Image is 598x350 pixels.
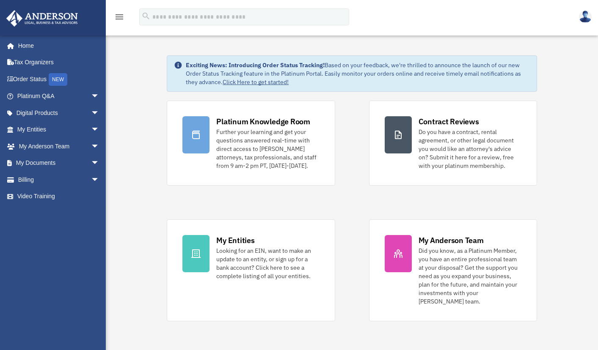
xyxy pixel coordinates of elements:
span: arrow_drop_down [91,121,108,139]
i: search [141,11,151,21]
a: Platinum Q&Aarrow_drop_down [6,88,112,105]
div: Contract Reviews [419,116,479,127]
img: Anderson Advisors Platinum Portal [4,10,80,27]
a: Order StatusNEW [6,71,112,88]
a: Click Here to get started! [223,78,289,86]
i: menu [114,12,124,22]
a: Platinum Knowledge Room Further your learning and get your questions answered real-time with dire... [167,101,335,186]
a: My Anderson Team Did you know, as a Platinum Member, you have an entire professional team at your... [369,219,537,321]
a: Home [6,37,108,54]
div: Did you know, as a Platinum Member, you have an entire professional team at your disposal? Get th... [419,246,521,306]
a: My Anderson Teamarrow_drop_down [6,138,112,155]
span: arrow_drop_down [91,171,108,189]
a: menu [114,15,124,22]
span: arrow_drop_down [91,155,108,172]
div: Do you have a contract, rental agreement, or other legal document you would like an attorney's ad... [419,128,521,170]
span: arrow_drop_down [91,88,108,105]
a: Digital Productsarrow_drop_down [6,104,112,121]
a: My Entitiesarrow_drop_down [6,121,112,138]
div: Platinum Knowledge Room [216,116,310,127]
span: arrow_drop_down [91,138,108,155]
a: Contract Reviews Do you have a contract, rental agreement, or other legal document you would like... [369,101,537,186]
div: My Anderson Team [419,235,484,246]
img: User Pic [579,11,592,23]
div: My Entities [216,235,254,246]
span: arrow_drop_down [91,104,108,122]
div: Looking for an EIN, want to make an update to an entity, or sign up for a bank account? Click her... [216,246,319,280]
a: My Documentsarrow_drop_down [6,155,112,172]
a: My Entities Looking for an EIN, want to make an update to an entity, or sign up for a bank accoun... [167,219,335,321]
a: Billingarrow_drop_down [6,171,112,188]
a: Video Training [6,188,112,205]
div: Based on your feedback, we're thrilled to announce the launch of our new Order Status Tracking fe... [186,61,529,86]
strong: Exciting News: Introducing Order Status Tracking! [186,61,325,69]
div: Further your learning and get your questions answered real-time with direct access to [PERSON_NAM... [216,128,319,170]
a: Tax Organizers [6,54,112,71]
div: NEW [49,73,67,86]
